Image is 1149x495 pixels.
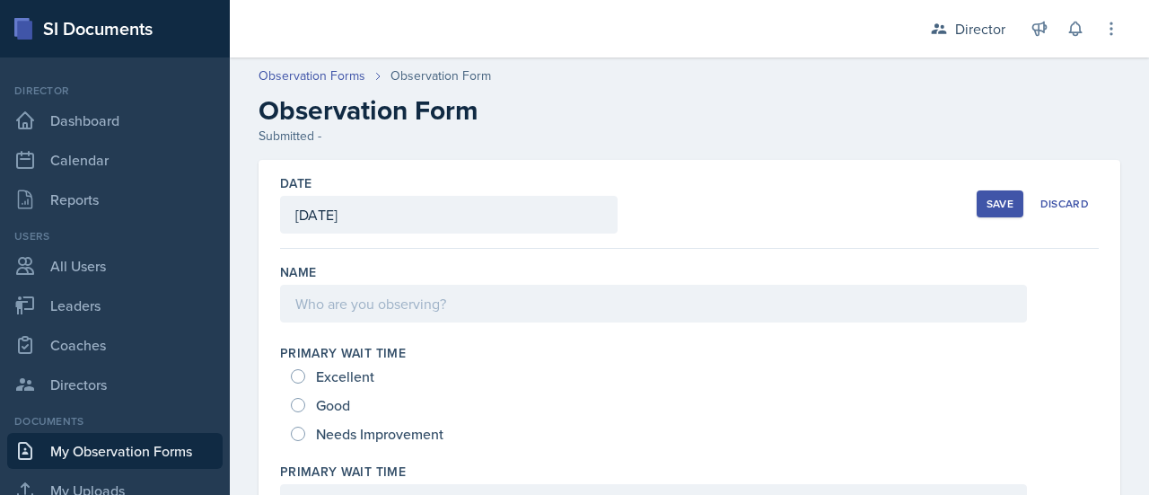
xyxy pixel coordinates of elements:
[7,433,223,469] a: My Observation Forms
[7,367,223,402] a: Directors
[7,248,223,284] a: All Users
[7,413,223,429] div: Documents
[316,425,443,443] span: Needs Improvement
[7,142,223,178] a: Calendar
[390,66,491,85] div: Observation Form
[1031,190,1099,217] button: Discard
[7,102,223,138] a: Dashboard
[7,327,223,363] a: Coaches
[316,367,374,385] span: Excellent
[280,463,406,481] label: Primary Wait Time
[7,83,223,99] div: Director
[280,174,311,192] label: Date
[7,228,223,244] div: Users
[280,263,316,281] label: Name
[280,344,406,362] label: Primary Wait Time
[7,181,223,217] a: Reports
[977,190,1023,217] button: Save
[1040,197,1089,211] div: Discard
[259,66,365,85] a: Observation Forms
[7,287,223,323] a: Leaders
[955,18,1005,40] div: Director
[316,396,350,414] span: Good
[259,94,1120,127] h2: Observation Form
[259,127,1120,146] div: Submitted -
[987,197,1013,211] div: Save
